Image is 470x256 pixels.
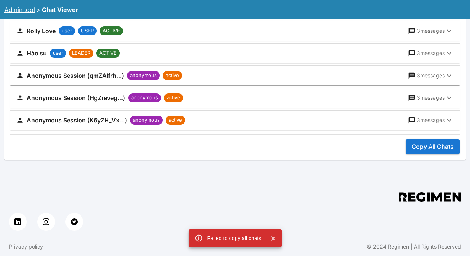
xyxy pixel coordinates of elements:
p: 3 messages [417,27,445,35]
span: active [163,72,182,79]
img: twitter button [71,218,78,225]
button: Anonymous Session (K6yZH_Vx...)anonymousactive3messages [10,111,460,130]
h6: Anonymous Session (qmZAIfrh...) [27,70,124,81]
span: ACTIVE [96,49,120,57]
h6: Rolly Love [27,26,56,36]
img: instagram button [43,218,49,225]
a: instagram [37,213,55,231]
a: linkedin [9,213,27,231]
span: anonymous [127,72,160,79]
h6: Anonymous Session (HgZreveg...) [27,93,125,103]
h6: Hào su [27,48,47,58]
button: Anonymous Session (qmZAIfrh...)anonymousactive3messages [10,66,460,85]
button: Close [268,233,279,244]
p: 3 messages [417,49,445,57]
h6: Anonymous Session (K6yZH_Vx...) [27,115,127,125]
span: active [164,94,183,102]
p: 3 messages [417,72,445,79]
span: ACTIVE [100,27,123,35]
div: © 2024 Regimen | All Rights Reserved [367,243,461,250]
div: Failed to copy all chats [207,231,261,245]
button: Rolly LoveuserUSERACTIVE3messages [10,21,460,41]
button: Anonymous Session (HgZreveg...)anonymousactive3messages [10,88,460,108]
button: Copy All Chats [406,139,460,154]
p: 3 messages [417,94,445,102]
div: > [36,5,40,14]
span: active [166,116,185,124]
button: Hào suuserLEADERACTIVE3messages [10,44,460,63]
span: LEADER [69,49,93,57]
p: 3 messages [417,116,445,124]
span: user [59,27,75,35]
span: user [50,49,66,57]
a: twitter [65,213,83,231]
img: app footer logo [399,192,461,202]
div: Chat Viewer [42,5,78,14]
span: USER [78,27,97,35]
a: Privacy policy [9,243,43,250]
span: anonymous [130,116,163,124]
span: anonymous [128,94,161,102]
img: linkedin button [14,218,21,225]
a: Admin tool [4,6,35,13]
